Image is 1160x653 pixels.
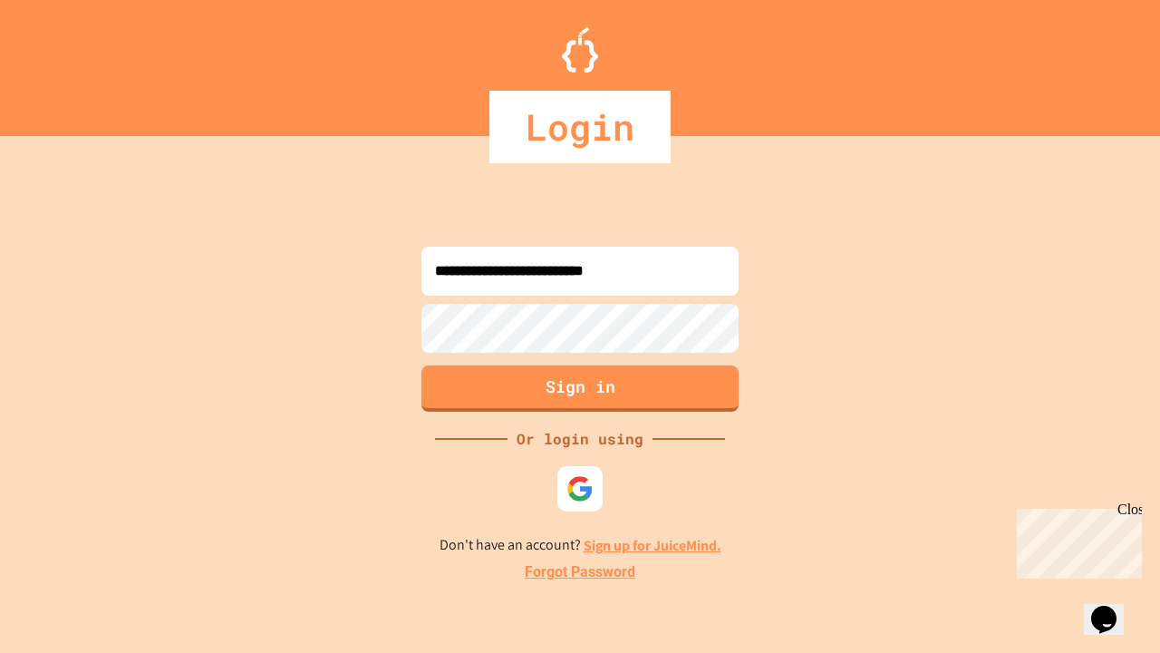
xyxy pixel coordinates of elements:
[7,7,125,115] div: Chat with us now!Close
[489,91,671,163] div: Login
[584,536,721,555] a: Sign up for JuiceMind.
[566,475,594,502] img: google-icon.svg
[507,428,652,450] div: Or login using
[1084,580,1142,635] iframe: chat widget
[562,27,598,73] img: Logo.svg
[1010,502,1142,579] iframe: chat widget
[440,534,721,557] p: Don't have an account?
[421,365,739,412] button: Sign in
[525,561,635,583] a: Forgot Password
